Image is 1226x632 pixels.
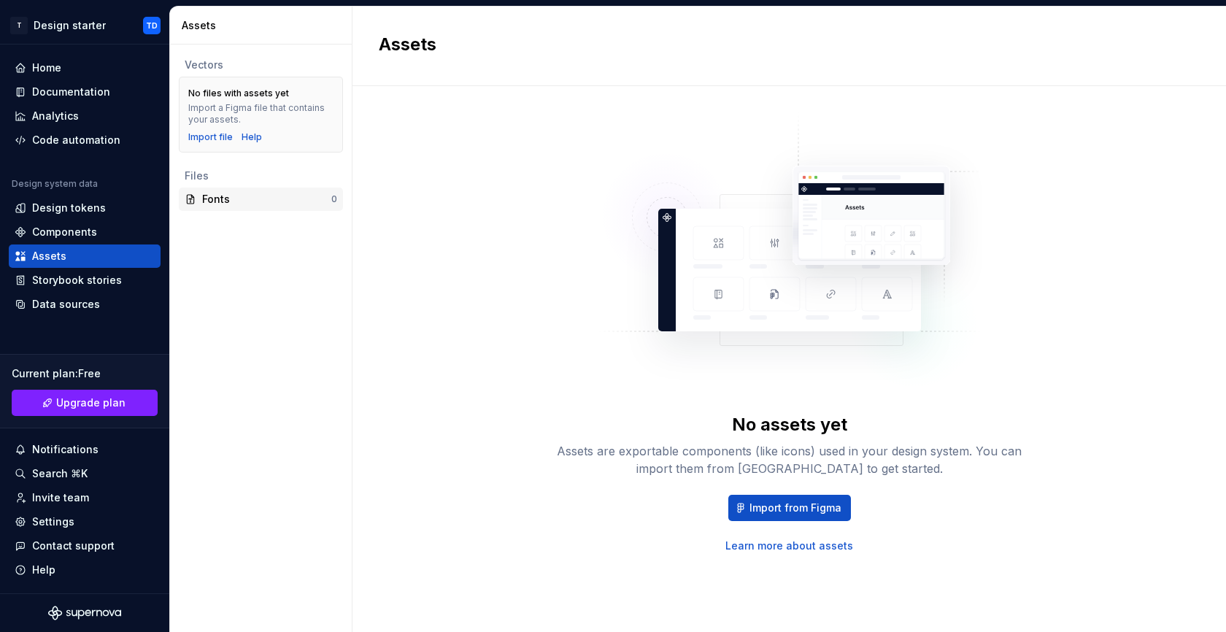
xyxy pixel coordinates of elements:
a: Storybook stories [9,269,161,292]
div: Assets are exportable components (like icons) used in your design system. You can import them fro... [556,442,1023,477]
div: Analytics [32,109,79,123]
a: Design tokens [9,196,161,220]
div: No assets yet [732,413,847,436]
button: Contact support [9,534,161,558]
a: Documentation [9,80,161,104]
div: T [10,17,28,34]
div: Data sources [32,297,100,312]
div: Fonts [202,192,331,207]
div: Home [32,61,61,75]
a: Learn more about assets [725,539,853,553]
div: Design starter [34,18,106,33]
a: Data sources [9,293,161,316]
div: Design system data [12,178,98,190]
a: Fonts0 [179,188,343,211]
div: Notifications [32,442,99,457]
div: Current plan : Free [12,366,158,381]
div: Documentation [32,85,110,99]
div: Assets [182,18,346,33]
span: Import from Figma [749,501,841,515]
button: Notifications [9,438,161,461]
div: Files [185,169,337,183]
span: Upgrade plan [56,396,126,410]
a: Analytics [9,104,161,128]
div: Settings [32,515,74,529]
div: Assets [32,249,66,263]
button: TDesign starterTD [3,9,166,41]
div: Components [32,225,97,239]
div: Contact support [32,539,115,553]
button: Help [9,558,161,582]
a: Upgrade plan [12,390,158,416]
a: Help [242,131,262,143]
div: Vectors [185,58,337,72]
div: Code automation [32,133,120,147]
a: Invite team [9,486,161,509]
div: Storybook stories [32,273,122,288]
a: Settings [9,510,161,533]
div: Design tokens [32,201,106,215]
div: Help [32,563,55,577]
a: Components [9,220,161,244]
button: Import from Figma [728,495,851,521]
h2: Assets [379,33,1182,56]
div: Search ⌘K [32,466,88,481]
button: Search ⌘K [9,462,161,485]
div: 0 [331,193,337,205]
div: Import a Figma file that contains your assets. [188,102,334,126]
svg: Supernova Logo [48,606,121,620]
div: TD [146,20,158,31]
div: Invite team [32,490,89,505]
div: No files with assets yet [188,88,289,99]
a: Code automation [9,128,161,152]
button: Import file [188,131,233,143]
a: Home [9,56,161,80]
a: Assets [9,244,161,268]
